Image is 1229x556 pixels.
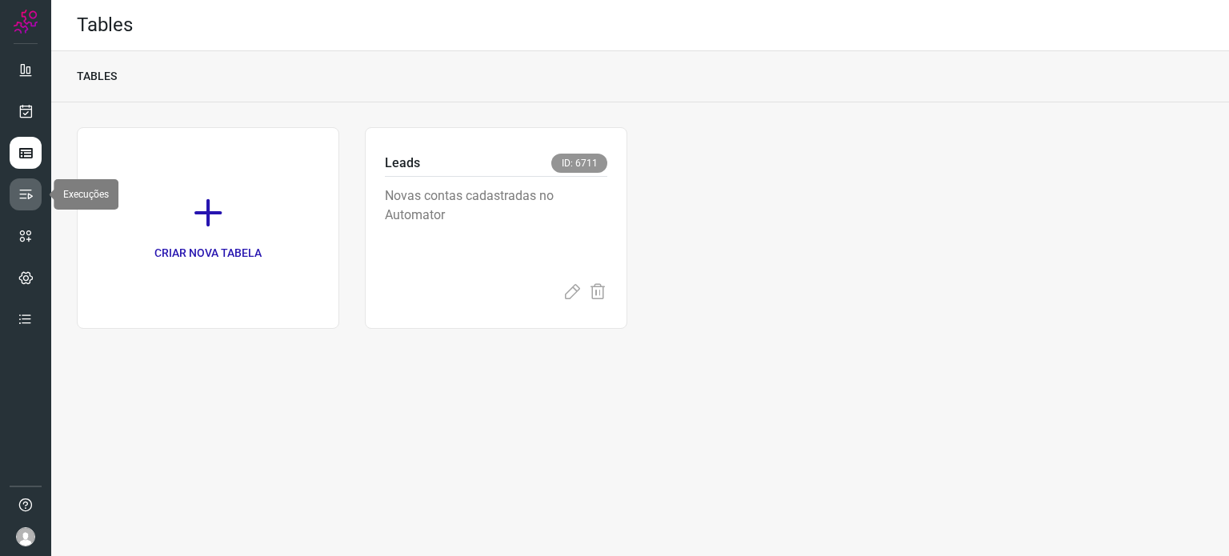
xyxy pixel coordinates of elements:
[77,127,339,329] a: CRIAR NOVA TABELA
[385,186,607,266] p: Novas contas cadastradas no Automator
[77,14,133,37] h2: Tables
[77,68,117,85] p: TABLES
[14,10,38,34] img: Logo
[154,245,262,262] p: CRIAR NOVA TABELA
[385,154,420,173] p: Leads
[551,154,607,173] span: ID: 6711
[16,527,35,546] img: avatar-user-boy.jpg
[63,189,109,200] span: Execuções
